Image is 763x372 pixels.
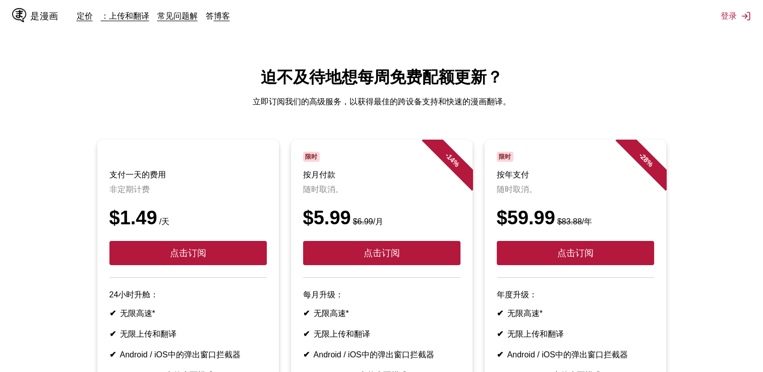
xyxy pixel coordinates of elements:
b: ✔ [303,330,310,338]
div: $1.49 [109,207,267,229]
button: 登录 [721,11,751,22]
p: 非定期计费 [109,184,267,195]
b: ✔ [109,330,116,338]
li: Android / iOS中的弹出窗口拦截器 [303,350,460,360]
p: 立即订阅我们的高级服务，以获得最佳的跨设备支持和快速的漫画翻译。 [8,97,755,107]
b: ✔ [497,330,503,338]
a: ：上传和翻译 [101,11,149,21]
a: 常见问题解 [157,11,198,21]
b: ✔ [497,309,503,318]
div: $5.99 [303,207,460,229]
div: 答 [77,11,238,22]
p: 随时取消。 [497,184,654,195]
font: 14 [445,153,456,164]
p: 每月升级： [303,290,460,300]
h3: 按月付款 [303,170,460,180]
a: IsManga 标志是漫画 [12,8,77,24]
b: ✔ [303,309,310,318]
h1: 迫不及待地想每周免费配额更新？ [8,67,755,89]
font: 登录 [721,11,737,22]
h3: 按年支付 [497,170,654,180]
small: /天 [157,217,169,226]
small: /年 [555,217,592,226]
b: ✔ [109,309,116,318]
span: 限时 [497,152,514,162]
button: 点击订阅 [497,241,654,265]
li: 无限高速* [497,308,654,319]
p: 24小时升舱： [109,290,267,300]
li: 无限上传和翻译 [303,329,460,340]
li: 无限上传和翻译 [109,329,267,340]
img: 登出 [741,11,751,21]
b: ✔ [303,350,310,359]
button: 点击订阅 [109,241,267,265]
a: 博客 [214,11,230,21]
small: /月 [351,217,384,226]
div: - % [422,130,482,190]
div: - % [615,130,676,190]
div: $59.99 [497,207,654,229]
a: 定价 [77,11,93,21]
p: 年度升级： [497,290,654,300]
s: $6.99 [353,217,373,226]
div: 是漫画 [30,10,58,22]
h3: 支付一天的费用 [109,170,267,180]
span: 限时 [303,152,320,162]
s: $83.88 [557,217,582,226]
li: Android / iOS中的弹出窗口拦截器 [497,350,654,360]
img: IsManga 标志 [12,8,26,22]
li: 无限高速* [109,308,267,319]
p: 随时取消。 [303,184,460,195]
font: 28 [639,153,650,164]
li: 无限上传和翻译 [497,329,654,340]
button: 点击订阅 [303,241,460,265]
li: 无限高速* [303,308,460,319]
b: ✔ [109,350,116,359]
b: ✔ [497,350,503,359]
li: Android / iOS中的弹出窗口拦截器 [109,350,267,360]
